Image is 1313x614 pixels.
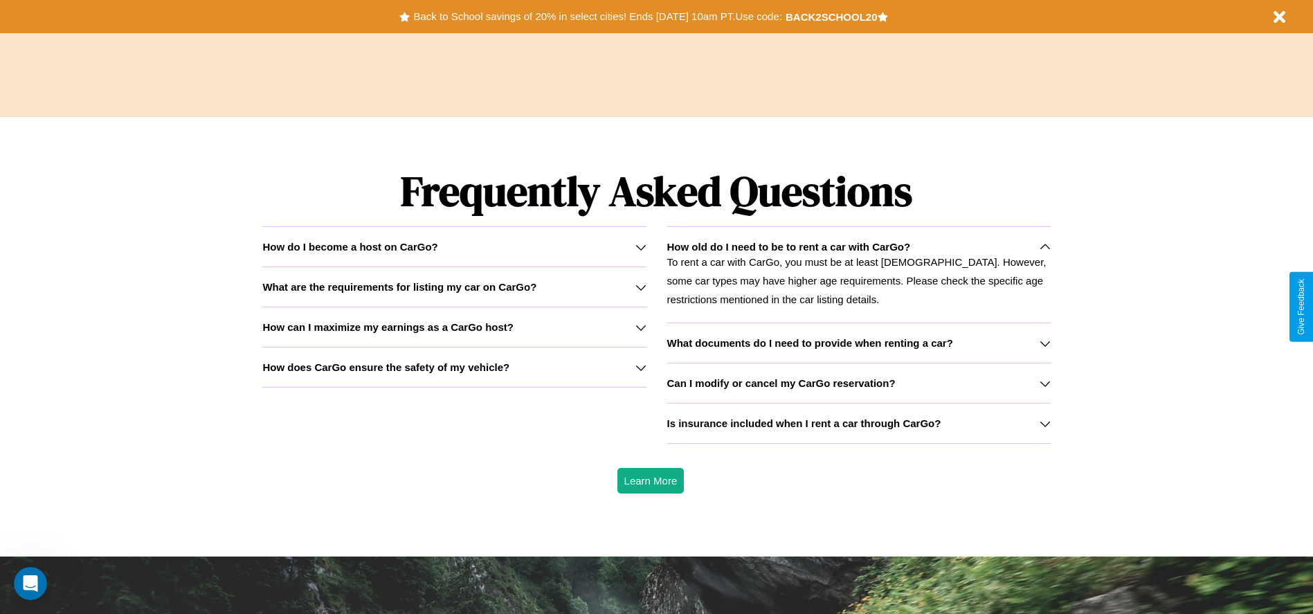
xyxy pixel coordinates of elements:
b: BACK2SCHOOL20 [786,11,878,23]
button: Learn More [617,468,685,494]
h3: What documents do I need to provide when renting a car? [667,337,953,349]
h3: Can I modify or cancel my CarGo reservation? [667,377,896,389]
h3: What are the requirements for listing my car on CarGo? [262,281,536,293]
button: Back to School savings of 20% in select cities! Ends [DATE] 10am PT.Use code: [410,7,785,26]
h3: How can I maximize my earnings as a CarGo host? [262,321,514,333]
h1: Frequently Asked Questions [262,156,1050,226]
h3: How old do I need to be to rent a car with CarGo? [667,241,911,253]
iframe: Intercom live chat [14,567,47,600]
p: To rent a car with CarGo, you must be at least [DEMOGRAPHIC_DATA]. However, some car types may ha... [667,253,1051,309]
h3: Is insurance included when I rent a car through CarGo? [667,417,941,429]
div: Give Feedback [1296,279,1306,335]
h3: How does CarGo ensure the safety of my vehicle? [262,361,509,373]
h3: How do I become a host on CarGo? [262,241,437,253]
